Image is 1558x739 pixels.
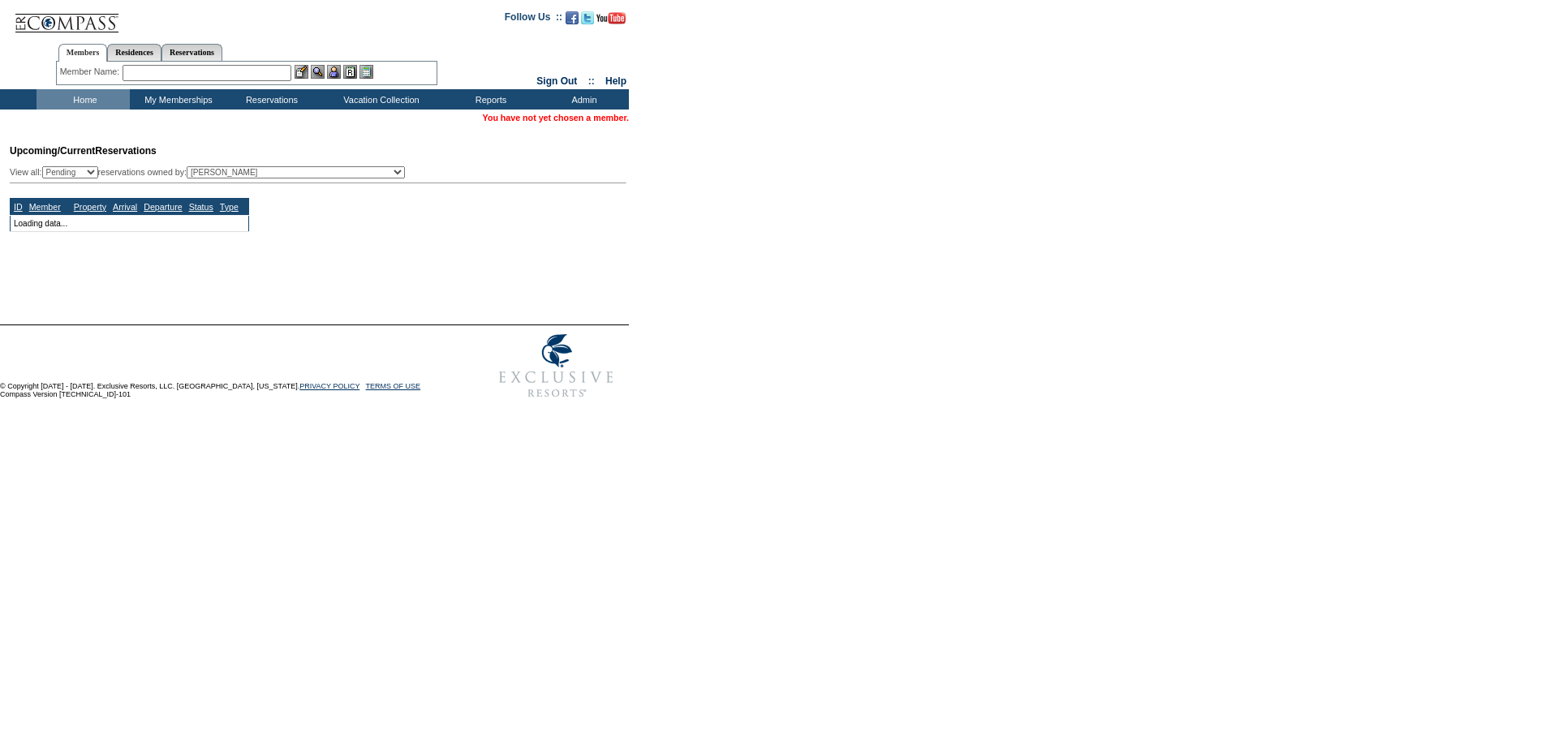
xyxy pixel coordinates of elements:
[14,202,23,212] a: ID
[536,75,577,87] a: Sign Out
[74,202,106,212] a: Property
[311,65,325,79] img: View
[10,145,157,157] span: Reservations
[343,65,357,79] img: Reservations
[107,44,161,61] a: Residences
[359,65,373,79] img: b_calculator.gif
[295,65,308,79] img: b_edit.gif
[37,89,130,110] td: Home
[10,145,95,157] span: Upcoming/Current
[327,65,341,79] img: Impersonate
[484,325,629,406] img: Exclusive Resorts
[605,75,626,87] a: Help
[566,11,579,24] img: Become our fan on Facebook
[58,44,108,62] a: Members
[223,89,316,110] td: Reservations
[161,44,222,61] a: Reservations
[60,65,123,79] div: Member Name:
[366,382,421,390] a: TERMS OF USE
[113,202,137,212] a: Arrival
[581,11,594,24] img: Follow us on Twitter
[596,12,626,24] img: Subscribe to our YouTube Channel
[442,89,536,110] td: Reports
[483,113,629,122] span: You have not yet chosen a member.
[596,16,626,26] a: Subscribe to our YouTube Channel
[220,202,239,212] a: Type
[505,10,562,29] td: Follow Us ::
[588,75,595,87] span: ::
[130,89,223,110] td: My Memberships
[29,202,61,212] a: Member
[581,16,594,26] a: Follow us on Twitter
[189,202,213,212] a: Status
[316,89,442,110] td: Vacation Collection
[566,16,579,26] a: Become our fan on Facebook
[144,202,182,212] a: Departure
[11,215,249,231] td: Loading data...
[10,166,412,178] div: View all: reservations owned by:
[536,89,629,110] td: Admin
[299,382,359,390] a: PRIVACY POLICY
